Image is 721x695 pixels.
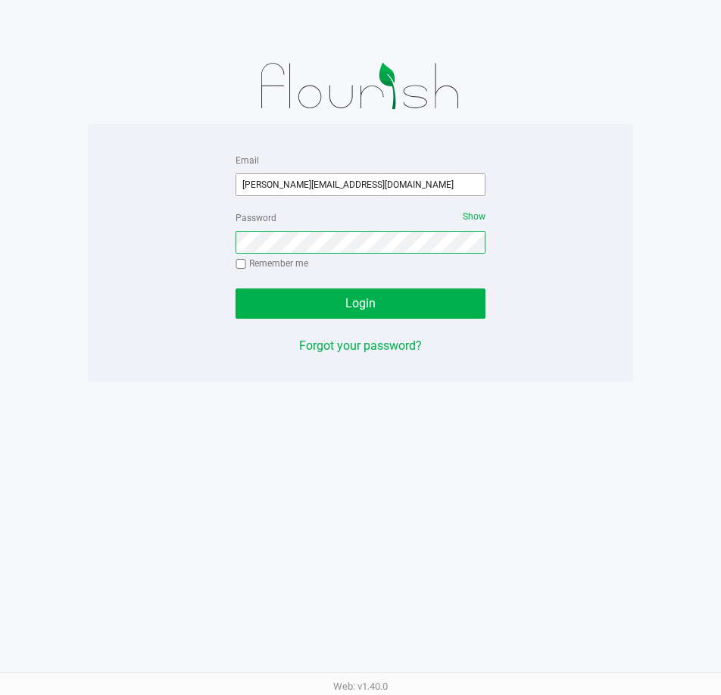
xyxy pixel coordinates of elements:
[299,337,422,355] button: Forgot your password?
[236,259,246,270] input: Remember me
[333,681,388,692] span: Web: v1.40.0
[236,154,259,167] label: Email
[463,211,485,222] span: Show
[236,257,308,270] label: Remember me
[236,288,485,319] button: Login
[345,296,376,310] span: Login
[236,211,276,225] label: Password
